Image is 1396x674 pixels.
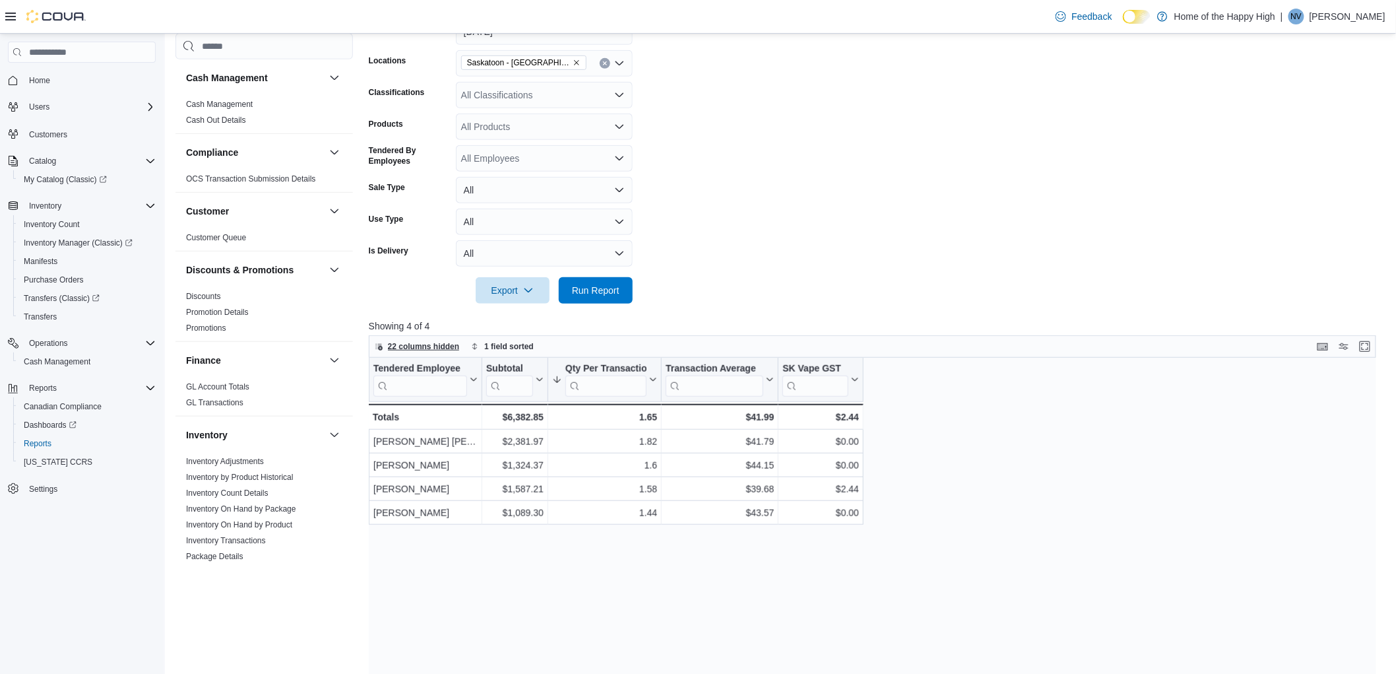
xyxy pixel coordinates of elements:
[186,535,266,546] span: Inventory Transactions
[24,335,73,351] button: Operations
[186,489,269,498] a: Inventory Count Details
[186,146,324,159] button: Compliance
[24,153,61,169] button: Catalog
[24,198,67,214] button: Inventory
[18,290,156,306] span: Transfers (Classic)
[18,217,85,232] a: Inventory Count
[186,146,238,159] h3: Compliance
[552,505,657,521] div: 1.44
[1315,339,1331,354] button: Keyboard shortcuts
[369,246,408,256] label: Is Delivery
[18,253,63,269] a: Manifests
[24,256,57,267] span: Manifests
[13,252,161,271] button: Manifests
[782,363,848,397] div: SK Vape GST
[13,271,161,289] button: Purchase Orders
[461,55,587,70] span: Saskatoon - Blairmore Village - Fire & Flower
[186,472,294,483] span: Inventory by Product Historical
[8,65,156,533] nav: Complex example
[186,71,324,84] button: Cash Management
[26,10,86,23] img: Cova
[3,197,161,215] button: Inventory
[327,70,342,86] button: Cash Management
[614,90,625,100] button: Open list of options
[24,174,107,185] span: My Catalog (Classic)
[24,293,100,304] span: Transfers (Classic)
[18,235,156,251] span: Inventory Manager (Classic)
[186,536,266,545] a: Inventory Transactions
[327,427,342,443] button: Inventory
[175,96,353,133] div: Cash Management
[565,363,647,376] div: Qty Per Transaction
[486,434,544,450] div: $2,381.97
[175,171,353,192] div: Compliance
[666,363,763,397] div: Transaction Average
[186,233,246,242] a: Customer Queue
[186,116,246,125] a: Cash Out Details
[3,379,161,397] button: Reports
[614,153,625,164] button: Open list of options
[18,354,156,370] span: Cash Management
[18,309,156,325] span: Transfers
[666,434,774,450] div: $41.79
[186,99,253,110] span: Cash Management
[476,277,550,304] button: Export
[175,288,353,341] div: Discounts & Promotions
[1291,9,1302,24] span: NV
[1174,9,1275,24] p: Home of the Happy High
[369,320,1387,333] p: Showing 4 of 4
[782,363,848,376] div: SK Vape GST
[186,232,246,243] span: Customer Queue
[18,454,98,470] a: [US_STATE] CCRS
[666,363,774,397] button: Transaction Average
[29,129,67,140] span: Customers
[467,56,570,69] span: Saskatoon - [GEOGRAPHIC_DATA] - Fire & Flower
[782,457,859,473] div: $0.00
[186,397,243,408] span: GL Transactions
[13,170,161,189] a: My Catalog (Classic)
[13,434,161,453] button: Reports
[456,209,633,235] button: All
[13,353,161,371] button: Cash Management
[18,309,62,325] a: Transfers
[782,363,859,397] button: SK Vape GST
[186,520,292,529] a: Inventory On Hand by Product
[782,505,859,521] div: $0.00
[186,428,228,442] h3: Inventory
[186,552,243,561] a: Package Details
[552,434,657,450] div: 1.82
[29,156,56,166] span: Catalog
[186,354,221,367] h3: Finance
[486,481,544,497] div: $1,587.21
[18,290,105,306] a: Transfers (Classic)
[373,409,478,425] div: Totals
[369,145,451,166] label: Tendered By Employees
[24,438,51,449] span: Reports
[552,363,657,397] button: Qty Per Transaction
[373,457,478,473] div: [PERSON_NAME]
[600,58,610,69] button: Clear input
[186,263,324,277] button: Discounts & Promotions
[24,457,92,467] span: [US_STATE] CCRS
[373,363,467,376] div: Tendered Employee
[1050,3,1117,30] a: Feedback
[456,240,633,267] button: All
[18,436,156,452] span: Reports
[18,253,156,269] span: Manifests
[186,382,249,391] a: GL Account Totals
[369,182,405,193] label: Sale Type
[186,520,292,530] span: Inventory On Hand by Product
[18,235,138,251] a: Inventory Manager (Classic)
[18,217,156,232] span: Inventory Count
[369,339,465,354] button: 22 columns hidden
[13,234,161,252] a: Inventory Manager (Classic)
[1336,339,1352,354] button: Display options
[175,379,353,416] div: Finance
[3,334,161,353] button: Operations
[186,456,264,467] span: Inventory Adjustments
[565,363,647,397] div: Qty Per Transaction
[1071,10,1112,23] span: Feedback
[24,481,156,497] span: Settings
[186,174,316,184] span: OCS Transaction Submission Details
